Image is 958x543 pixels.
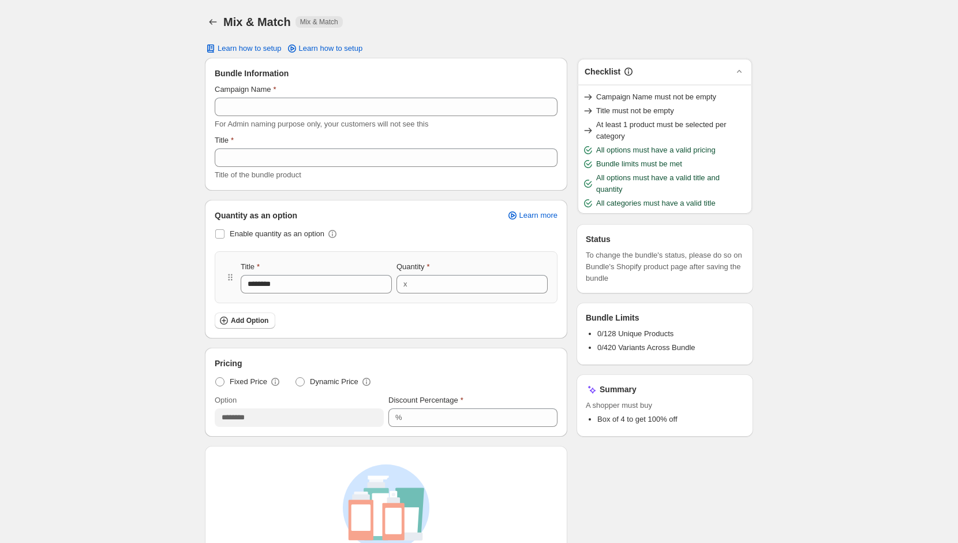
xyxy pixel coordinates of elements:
a: Learn more [500,207,564,224]
label: Campaign Name [215,84,276,95]
span: Dynamic Price [310,376,358,388]
span: Mix & Match [300,17,338,27]
span: Title of the bundle product [215,170,301,179]
button: Add Option [215,313,275,329]
span: All options must have a valid title and quantity [596,172,747,195]
span: 0/420 Variants Across Bundle [597,343,695,352]
a: Learn how to setup [279,40,370,57]
span: Bundle limits must be met [596,158,682,170]
span: Bundle Information [215,68,289,79]
label: Title [215,135,234,146]
h3: Status [586,233,611,245]
span: 0/128 Unique Products [597,329,673,338]
span: At least 1 product must be selected per category [596,119,747,142]
h3: Bundle Limits [586,312,639,323]
label: Quantity [396,261,429,273]
span: Enable quantity as an option [230,229,324,238]
span: Learn how to setup [218,44,282,53]
span: Campaign Name must not be empty [596,91,716,103]
button: Back [205,14,221,30]
span: Learn how to setup [299,44,363,53]
h3: Checklist [585,66,620,77]
span: All categories must have a valid title [596,198,716,209]
label: Discount Percentage [388,395,463,406]
button: Learn how to setup [198,40,289,57]
h3: Summary [600,384,637,395]
div: x [403,278,407,290]
span: To change the bundle's status, please do so on Bundle's Shopify product page after saving the bundle [586,250,744,284]
li: Box of 4 to get 100% off [597,414,744,425]
span: A shopper must buy [586,400,744,411]
span: Pricing [215,358,242,369]
label: Option [215,395,237,406]
span: Add Option [231,316,268,325]
label: Title [241,261,260,273]
span: Quantity as an option [215,210,297,221]
span: Learn more [519,211,557,220]
div: % [395,412,402,423]
span: All options must have a valid pricing [596,144,716,156]
h1: Mix & Match [223,15,291,29]
span: Fixed Price [230,376,267,388]
span: Title must not be empty [596,105,674,117]
span: For Admin naming purpose only, your customers will not see this [215,120,428,128]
